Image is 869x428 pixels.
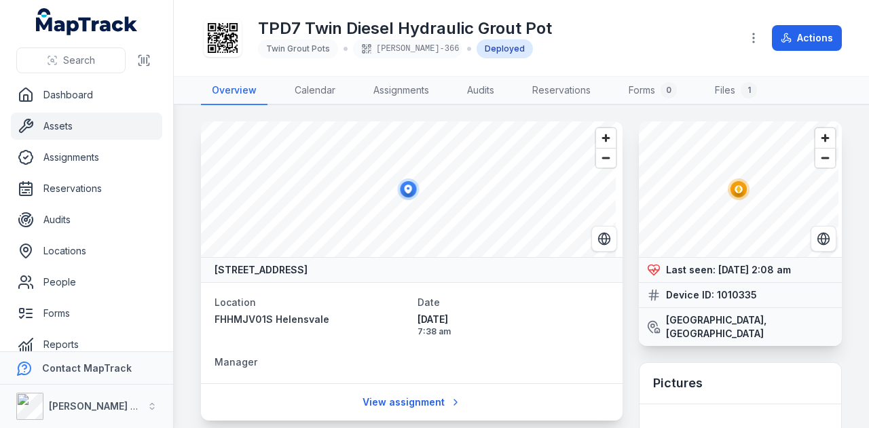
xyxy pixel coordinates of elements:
[363,77,440,105] a: Assignments
[11,331,162,358] a: Reports
[661,82,677,98] div: 0
[741,82,757,98] div: 1
[201,121,616,257] canvas: Map
[596,148,616,168] button: Zoom out
[215,313,407,326] a: FHHMJV01S Helensvale
[521,77,602,105] a: Reservations
[596,128,616,148] button: Zoom in
[42,362,132,374] strong: Contact MapTrack
[591,226,617,252] button: Switch to Satellite View
[772,25,842,51] button: Actions
[815,148,835,168] button: Zoom out
[456,77,505,105] a: Audits
[666,288,714,302] strong: Device ID:
[353,39,462,58] div: [PERSON_NAME]-366
[718,264,791,275] span: [DATE] 2:08 am
[63,54,95,67] span: Search
[11,269,162,296] a: People
[354,389,470,415] a: View assignment
[16,47,126,73] button: Search
[718,264,791,275] time: 15/09/2025, 2:08:25 am
[717,288,757,302] strong: 1010335
[11,113,162,140] a: Assets
[49,400,160,412] strong: [PERSON_NAME] Group
[815,128,835,148] button: Zoom in
[418,313,610,337] time: 04/09/2025, 7:38:35 am
[266,43,330,54] span: Twin Grout Pots
[11,300,162,327] a: Forms
[215,356,257,368] span: Manager
[811,226,836,252] button: Switch to Satellite View
[11,81,162,109] a: Dashboard
[215,296,256,308] span: Location
[258,18,552,39] h1: TPD7 Twin Diesel Hydraulic Grout Pot
[11,206,162,233] a: Audits
[666,313,834,341] strong: [GEOGRAPHIC_DATA], [GEOGRAPHIC_DATA]
[215,263,308,277] strong: [STREET_ADDRESS]
[418,296,440,308] span: Date
[11,237,162,265] a: Locations
[418,313,610,326] span: [DATE]
[418,326,610,337] span: 7:38 am
[704,77,768,105] a: Files1
[653,374,703,393] h3: Pictures
[477,39,533,58] div: Deployed
[201,77,267,105] a: Overview
[36,8,138,35] a: MapTrack
[639,121,838,257] canvas: Map
[11,144,162,171] a: Assignments
[618,77,688,105] a: Forms0
[666,263,716,277] strong: Last seen:
[284,77,346,105] a: Calendar
[215,313,329,325] span: FHHMJV01S Helensvale
[11,175,162,202] a: Reservations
